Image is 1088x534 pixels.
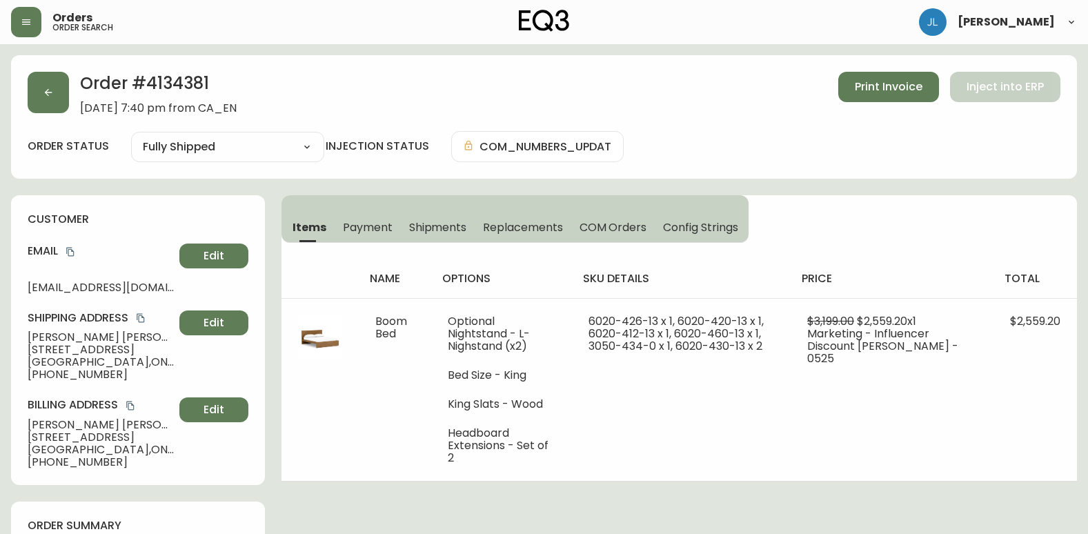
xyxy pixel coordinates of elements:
[28,331,174,344] span: [PERSON_NAME] [PERSON_NAME]
[580,220,647,235] span: COM Orders
[802,271,982,286] h4: price
[442,271,561,286] h4: options
[204,315,224,330] span: Edit
[28,281,174,294] span: [EMAIL_ADDRESS][DOMAIN_NAME]
[958,17,1055,28] span: [PERSON_NAME]
[448,427,555,464] li: Headboard Extensions - Set of 2
[919,8,947,36] img: 1c9c23e2a847dab86f8017579b61559c
[179,244,248,268] button: Edit
[28,368,174,381] span: [PHONE_NUMBER]
[375,313,407,342] span: Boom Bed
[807,326,958,366] span: Marketing - Influencer Discount [PERSON_NAME] - 0525
[28,344,174,356] span: [STREET_ADDRESS]
[855,79,922,95] span: Print Invoice
[123,399,137,413] button: copy
[448,315,555,353] li: Optional Nightstand - L-Nighstand (x2)
[52,12,92,23] span: Orders
[28,310,174,326] h4: Shipping Address
[857,313,916,329] span: $2,559.20 x 1
[807,313,854,329] span: $3,199.00
[28,456,174,468] span: [PHONE_NUMBER]
[293,220,326,235] span: Items
[80,72,237,102] h2: Order # 4134381
[583,271,780,286] h4: sku details
[409,220,467,235] span: Shipments
[519,10,570,32] img: logo
[28,356,174,368] span: [GEOGRAPHIC_DATA] , ON , K1Y 1T5 , CA
[448,398,555,411] li: King Slats - Wood
[63,245,77,259] button: copy
[28,431,174,444] span: [STREET_ADDRESS]
[28,244,174,259] h4: Email
[28,419,174,431] span: [PERSON_NAME] [PERSON_NAME]
[134,311,148,325] button: copy
[28,397,174,413] h4: Billing Address
[28,444,174,456] span: [GEOGRAPHIC_DATA] , ON , K1Y 1T5 , CA
[483,220,562,235] span: Replacements
[179,397,248,422] button: Edit
[28,518,248,533] h4: order summary
[343,220,393,235] span: Payment
[52,23,113,32] h5: order search
[588,313,764,354] span: 6020-426-13 x 1, 6020-420-13 x 1, 6020-412-13 x 1, 6020-460-13 x 1, 3050-434-0 x 1, 6020-430-13 x 2
[838,72,939,102] button: Print Invoice
[663,220,738,235] span: Config Strings
[80,102,237,115] span: [DATE] 7:40 pm from CA_EN
[28,139,109,154] label: order status
[28,212,248,227] h4: customer
[298,315,342,359] img: 793373d7-ba72-4078-bca9-a98af2dcfba3.jpg
[179,310,248,335] button: Edit
[1005,271,1066,286] h4: total
[1010,313,1060,329] span: $2,559.20
[204,402,224,417] span: Edit
[370,271,420,286] h4: name
[204,248,224,264] span: Edit
[326,139,429,154] h4: injection status
[448,369,555,382] li: Bed Size - King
